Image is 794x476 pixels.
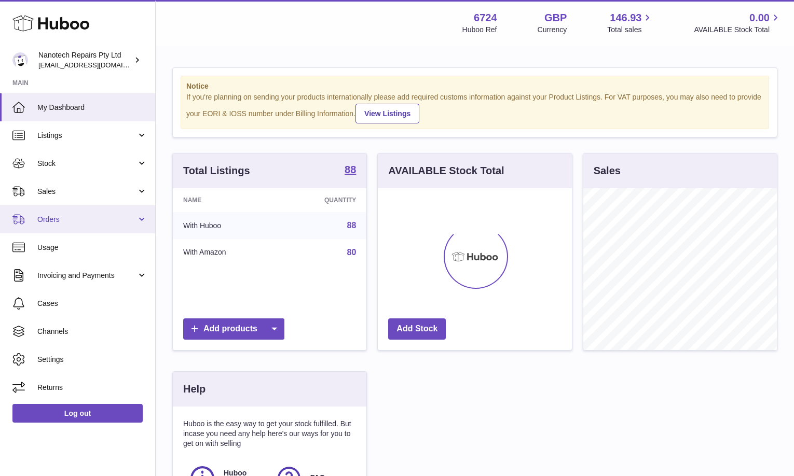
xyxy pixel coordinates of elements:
[37,159,136,169] span: Stock
[474,11,497,25] strong: 6724
[183,382,206,396] h3: Help
[749,11,770,25] span: 0.00
[173,212,279,239] td: With Huboo
[12,52,28,68] img: info@nanotechrepairs.com
[607,25,653,35] span: Total sales
[388,164,504,178] h3: AVAILABLE Stock Total
[388,318,446,340] a: Add Stock
[462,25,497,35] div: Huboo Ref
[610,11,641,25] span: 146.93
[12,404,143,423] a: Log out
[345,164,356,177] a: 88
[186,92,763,123] div: If you're planning on sending your products internationally please add required customs informati...
[544,11,567,25] strong: GBP
[37,355,147,365] span: Settings
[694,11,782,35] a: 0.00 AVAILABLE Stock Total
[37,271,136,281] span: Invoicing and Payments
[607,11,653,35] a: 146.93 Total sales
[183,164,250,178] h3: Total Listings
[37,131,136,141] span: Listings
[37,215,136,225] span: Orders
[183,419,356,449] p: Huboo is the easy way to get your stock fulfilled. But incase you need any help here's our ways f...
[38,50,132,70] div: Nanotech Repairs Pty Ltd
[173,188,279,212] th: Name
[345,164,356,175] strong: 88
[173,239,279,266] td: With Amazon
[37,243,147,253] span: Usage
[186,81,763,91] strong: Notice
[279,188,366,212] th: Quantity
[183,318,284,340] a: Add products
[38,61,153,69] span: [EMAIL_ADDRESS][DOMAIN_NAME]
[355,104,419,123] a: View Listings
[37,103,147,113] span: My Dashboard
[347,248,357,257] a: 80
[37,187,136,197] span: Sales
[694,25,782,35] span: AVAILABLE Stock Total
[37,383,147,393] span: Returns
[538,25,567,35] div: Currency
[37,327,147,337] span: Channels
[37,299,147,309] span: Cases
[594,164,621,178] h3: Sales
[347,221,357,230] a: 88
